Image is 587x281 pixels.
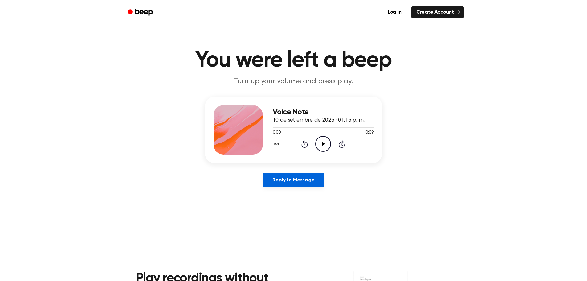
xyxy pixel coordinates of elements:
span: 0:09 [365,130,373,136]
button: 1.0x [273,139,282,149]
h1: You were left a beep [136,49,451,72]
span: 0:00 [273,130,281,136]
span: 10 de setiembre de 2025 · 01:15 p. m. [273,118,365,123]
a: Log in [381,5,408,19]
a: Beep [124,6,158,19]
a: Create Account [411,6,464,18]
p: Turn up your volume and press play. [175,76,412,87]
h3: Voice Note [273,108,374,116]
a: Reply to Message [263,173,324,187]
